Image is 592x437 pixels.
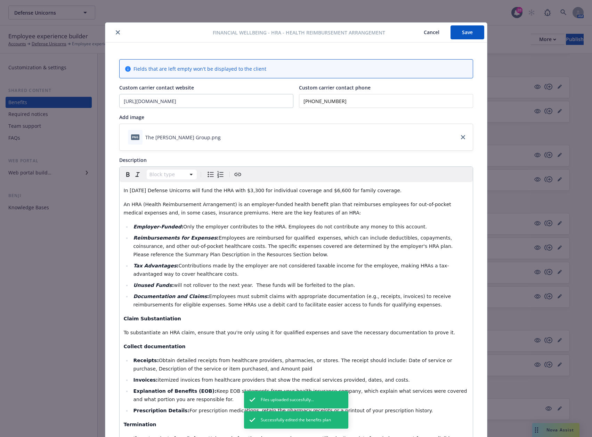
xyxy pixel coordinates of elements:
button: Bulleted list [206,170,216,179]
button: Cancel [413,25,451,39]
a: close [459,133,467,141]
button: Save [451,25,484,39]
strong: Employer-Funded [133,224,181,229]
button: download file [224,134,229,141]
strong: Collect documentation [124,344,186,349]
span: An HRA (Health Reimbursement Arrangement) is an employer-funded health benefit plan that reimburs... [124,202,453,216]
span: itemized invoices from healthcare providers that show the medical services provided, dates, and c... [158,377,410,383]
button: Bold [123,170,133,179]
span: Custom carrier contact website [119,84,194,91]
button: Create link [233,170,243,179]
strong: : [181,224,184,229]
span: Obtain detailed receipts from healthcare providers, pharmacies, or stores. The receipt should inc... [133,358,453,372]
span: Only the employer contributes to the HRA. Employees do not contribute any money to this account. [183,224,427,229]
div: toggle group [206,170,225,179]
span: Fields that are left empty won't be displayed to the client [133,65,266,72]
strong: Documentation and Claims [133,294,207,299]
strong: Termination [124,422,156,427]
strong: Explanation of Benefits (EOB): [133,388,216,394]
span: Add image [119,114,144,120]
div: The [PERSON_NAME] Group.png [145,134,221,141]
span: For prescription medications, retain the pharmacy receipts or a printout of your prescription his... [189,408,433,413]
strong: Unused Funds [133,282,172,288]
strong: : [177,263,179,268]
span: Files uploaded succesfully... [261,397,314,403]
strong: : [217,235,219,241]
span: Successfully edited the benefits plan [261,417,331,423]
strong: : [207,294,209,299]
span: To substantiate an HRA claim, ensure that you're only using it for qualified expenses and save th... [124,330,455,335]
span: Contributions made by the employer are not considered taxable income for the employee, making HRA... [133,263,449,277]
span: will not rollover to the next year. These funds will be forfeited to the plan. [174,282,355,288]
span: Keep EOB statements from your health insurance company, which explain what services were covered ... [133,388,468,402]
span: Custom carrier contact phone [299,84,371,91]
button: Italic [133,170,143,179]
span: In [DATE] Defense Unicorns will fund the HRA with $3,300 for individual coverage and $6,600 for f... [124,188,402,193]
strong: Receipts: [133,358,159,363]
strong: Tax Advantages [133,263,176,268]
span: Employees must submit claims with appropriate documentation (e.g., receipts, invoices) to receive... [133,294,452,307]
input: Add custom carrier contact website [120,94,293,108]
strong: Claim Substantiation [124,316,181,321]
button: Numbered list [216,170,225,179]
span: Financial Wellbeing - HRA - Health Reimbursement Arrangement [213,29,385,36]
span: Description [119,157,147,163]
strong: Reimbursements for Expenses [133,235,217,241]
span: Employees are reimbursed for qualified expenses, which can include deductibles, copayments, coins... [133,235,456,257]
span: png [131,134,139,140]
strong: Invoices: [133,377,157,383]
button: close [114,28,122,37]
strong: : [172,282,174,288]
strong: Prescription Details: [133,408,189,413]
button: Block type [147,170,197,179]
input: Add custom carrier contact phone [299,94,473,108]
